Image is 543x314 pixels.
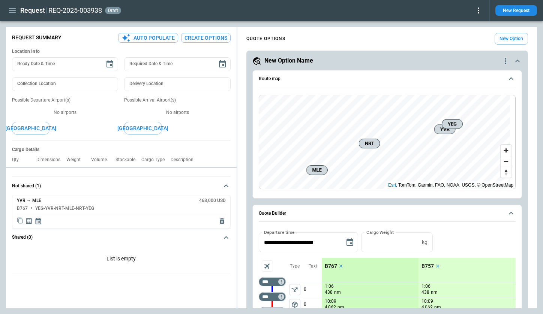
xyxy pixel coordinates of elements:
p: List is empty [12,247,231,273]
h6: YEG-YVR-NRT-MLE-NRT-YEG [35,206,94,211]
p: B767 [325,263,337,269]
p: Dimensions [36,157,66,163]
span: draft [106,8,120,13]
button: Auto Populate [118,33,178,43]
h6: Quote Builder [259,211,286,216]
h6: 468,000 USD [199,198,226,203]
p: Volume [91,157,113,163]
h6: Route map [259,76,280,81]
p: 10:09 [421,299,433,304]
p: Description [171,157,199,163]
h6: B767 [17,206,28,211]
p: Stackable [115,157,141,163]
h6: YVR → MLE [17,198,41,203]
span: Display detailed quote content [25,217,33,225]
p: No airports [124,109,230,116]
span: Aircraft selection [262,260,273,272]
div: Not found [259,277,286,286]
p: Request Summary [12,34,61,41]
button: Create Options [181,33,231,43]
p: nm [337,304,344,311]
h5: New Option Name [264,57,313,65]
span: Type of sector [289,284,300,295]
p: 4,062 [325,304,336,311]
button: Choose date [215,57,230,72]
div: Not shared (1) [12,247,231,273]
p: Possible Departure Airport(s) [12,97,118,103]
button: New Option Namequote-option-actions [252,57,522,66]
p: Type [290,263,300,269]
button: [GEOGRAPHIC_DATA] [124,122,162,135]
p: 10:09 [325,299,336,304]
p: Weight [66,157,87,163]
span: Type of sector [289,299,300,310]
div: Not found [259,292,286,301]
h6: Cargo Details [12,147,231,153]
span: Display quote schedule [34,217,42,225]
span: MLE [309,166,324,174]
p: 438 [325,289,333,296]
p: 0 [304,297,322,312]
h2: REQ-2025-003938 [48,6,102,15]
button: Shared (0) [12,229,231,247]
button: Quote Builder [259,205,516,222]
h1: Request [20,6,45,15]
h6: Shared (0) [12,235,33,240]
div: Not shared (1) [12,195,231,228]
p: Taxi [309,263,317,269]
div: Route map [259,95,516,189]
h6: Location Info [12,49,231,54]
button: Zoom in [501,145,511,156]
div: , TomTom, Garmin, FAO, NOAA, USGS, © OpenStreetMap [388,181,513,189]
p: 4,062 [421,304,433,311]
p: B757 [421,263,434,269]
label: Departure time [264,229,295,235]
span: Delete quote [218,217,226,225]
div: quote-option-actions [501,57,510,66]
span: NRT [362,140,376,147]
button: Reset bearing to north [501,167,511,178]
p: 0 [304,282,322,297]
button: left aligned [289,299,300,310]
button: New Request [495,5,537,16]
h6: Not shared (1) [12,184,41,188]
span: Copy quote content [17,217,23,225]
button: Choose date [102,57,117,72]
p: nm [431,289,438,296]
p: nm [434,304,441,311]
h4: QUOTE OPTIONS [246,37,285,40]
button: left aligned [289,284,300,295]
p: No airports [12,109,118,116]
canvas: Map [259,95,510,189]
span: YVR [437,126,452,133]
p: Possible Arrival Airport(s) [124,97,230,103]
button: Route map [259,70,516,88]
p: 438 [421,289,429,296]
button: [GEOGRAPHIC_DATA] [12,122,49,135]
p: Qty [12,157,25,163]
button: Not shared (1) [12,177,231,195]
p: nm [334,289,341,296]
p: Cargo Type [141,157,171,163]
span: YEG [445,120,459,128]
p: 1:06 [421,284,430,289]
p: kg [422,239,427,245]
button: New Option [495,33,528,45]
label: Cargo Weight [366,229,394,235]
span: package_2 [291,301,298,308]
button: Zoom out [501,156,511,167]
a: Esri [388,182,396,188]
p: 1:06 [325,284,334,289]
button: Choose date, selected date is Sep 25, 2025 [342,235,357,250]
